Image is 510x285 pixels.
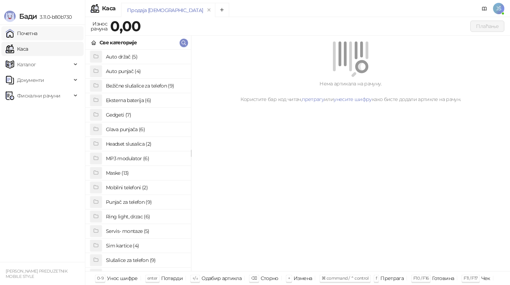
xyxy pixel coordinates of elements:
a: Каса [6,42,28,56]
h4: MP3 modulator (6) [106,153,185,164]
span: 3.11.0-b80b730 [37,14,72,20]
h4: Mobilni telefoni (2) [106,182,185,193]
span: enter [147,275,158,281]
span: Документи [17,73,44,87]
h4: Headset slusalica (2) [106,138,185,150]
div: Потврди [161,274,183,283]
span: JŠ [493,3,504,14]
h4: Maske (13) [106,167,185,179]
button: Плаћање [470,21,504,32]
div: Нема артикала на рачуну. Користите бар код читач, или како бисте додали артикле на рачун. [200,80,501,103]
div: Сторно [261,274,278,283]
div: grid [85,50,191,271]
img: Logo [4,11,16,22]
h4: Glava punjača (6) [106,124,185,135]
span: F11 / F17 [464,275,477,281]
span: Каталог [17,57,36,72]
div: Износ рачуна [89,19,109,33]
span: F10 / F16 [413,275,429,281]
div: Продаја [DEMOGRAPHIC_DATA] [127,6,203,14]
h4: Gedgeti (7) [106,109,185,121]
h4: Bežične slušalice za telefon (9) [106,80,185,91]
span: Фискални рачуни [17,89,60,103]
span: ⌫ [251,275,257,281]
h4: Slušalice za telefon (9) [106,255,185,266]
span: f [376,275,377,281]
h4: Servis- montaze (5) [106,225,185,237]
a: Почетна [6,26,38,40]
h4: Staklo za telefon (7) [106,269,185,280]
span: ↑/↓ [192,275,198,281]
span: + [288,275,290,281]
h4: Eksterna baterija (6) [106,95,185,106]
span: Бади [19,12,37,21]
button: Add tab [215,3,229,17]
button: remove [204,7,214,13]
div: Чек [481,274,490,283]
strong: 0,00 [110,17,141,35]
h4: Ring light, drzac (6) [106,211,185,222]
div: Претрага [380,274,404,283]
h4: Auto držač (5) [106,51,185,62]
small: [PERSON_NAME] PREDUZETNIK MOBILE STYLE [6,269,67,279]
a: унесите шифру [334,96,372,102]
div: Унос шифре [107,274,138,283]
h4: Auto punjač (4) [106,66,185,77]
span: ⌘ command / ⌃ control [322,275,369,281]
div: Одабир артикла [202,274,242,283]
a: претрагу [302,96,324,102]
span: 0-9 [97,275,103,281]
div: Измена [294,274,312,283]
h4: Sim kartice (4) [106,240,185,251]
div: Све категорије [100,39,137,46]
a: Документација [479,3,490,14]
h4: Punjač za telefon (9) [106,196,185,208]
div: Готовина [432,274,454,283]
div: Каса [102,6,115,11]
